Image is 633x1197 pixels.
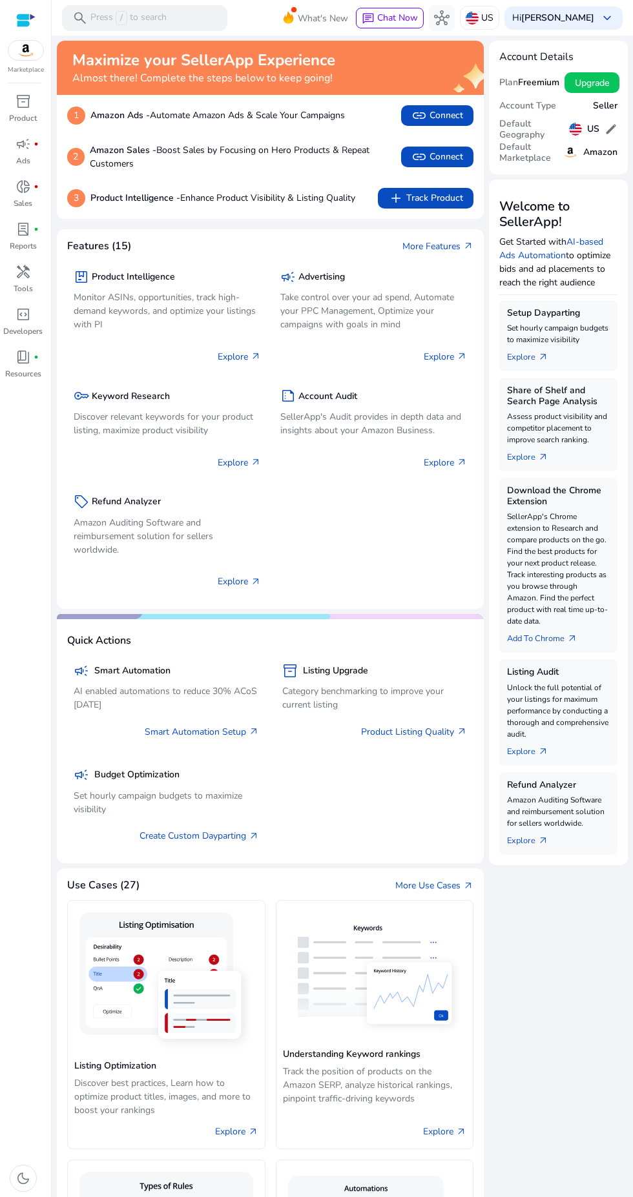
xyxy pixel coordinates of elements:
h5: Listing Audit [507,667,610,678]
span: Connect [411,149,463,165]
p: Hi [512,14,594,23]
button: linkConnect [401,147,473,167]
span: add [388,190,404,206]
button: hub [429,5,455,31]
h5: Account Type [499,101,556,112]
b: [PERSON_NAME] [521,12,594,24]
h4: Quick Actions [67,635,131,647]
span: summarize [280,388,296,404]
a: Explorearrow_outward [507,740,559,758]
p: Get Started with to optimize bids and ad placements to reach the right audience [499,235,617,289]
b: Amazon Sales - [90,144,156,156]
h5: Listing Upgrade [303,666,368,677]
span: Track Product [388,190,463,206]
h5: US [587,124,599,135]
span: arrow_outward [457,457,467,467]
b: Amazon Ads - [90,109,150,121]
p: Resources [5,368,41,380]
h5: Smart Automation [94,666,171,677]
h4: Account Details [499,51,617,63]
b: Product Intelligence - [90,192,180,204]
span: What's New [298,7,348,30]
span: donut_small [16,179,31,194]
a: Product Listing Quality [361,725,467,739]
h5: Account Audit [298,391,357,402]
span: arrow_outward [567,633,577,644]
p: US [481,6,493,29]
img: Understanding Keyword rankings [283,913,467,1039]
span: hub [434,10,450,26]
h5: Plan [499,77,518,88]
span: arrow_outward [249,831,259,841]
p: Marketplace [8,65,44,75]
p: Sales [14,198,32,209]
span: campaign [280,269,296,285]
p: Amazon Auditing Software and reimbursement solution for sellers worldwide. [507,794,610,829]
span: campaign [74,767,89,783]
span: keyboard_arrow_down [599,10,615,26]
p: AI enabled automations to reduce 30% ACoS [DATE] [74,684,259,711]
a: Explorearrow_outward [507,829,559,847]
span: lab_profile [16,221,31,237]
span: arrow_outward [251,351,261,362]
img: Listing Optimization [74,907,258,1056]
span: dark_mode [16,1171,31,1186]
a: Add To Chrome [507,627,588,645]
p: Discover relevant keywords for your product listing, maximize product visibility [74,410,261,437]
p: Product [9,112,37,124]
h5: Share of Shelf and Search Page Analysis [507,385,610,407]
p: Monitor ASINs, opportunities, track high-demand keywords, and optimize your listings with PI [74,291,261,331]
h2: Maximize your SellerApp Experience [72,51,335,70]
a: Explore [423,1125,466,1138]
p: Automate Amazon Ads & Scale Your Campaigns [90,108,345,122]
img: us.svg [569,123,582,136]
button: chatChat Now [356,8,424,28]
span: arrow_outward [538,746,548,757]
p: Explore [218,456,261,469]
h3: Welcome to SellerApp! [499,199,617,230]
span: fiber_manual_record [34,354,39,360]
span: search [72,10,88,26]
span: edit [605,123,617,136]
p: Ads [16,155,30,167]
p: Amazon Auditing Software and reimbursement solution for sellers worldwide. [74,516,261,557]
h5: Refund Analyzer [92,496,161,507]
span: Connect [411,108,463,123]
h5: Default Geography [499,119,569,141]
span: key [74,388,89,404]
span: arrow_outward [456,1127,466,1137]
span: handyman [16,264,31,280]
button: Upgrade [565,72,619,93]
p: Set hourly campaign budgets to maximize visibility [74,789,259,816]
span: / [116,11,127,25]
h5: Freemium [518,77,559,88]
p: Explore [218,575,261,588]
h5: Advertising [298,272,345,283]
img: us.svg [466,12,479,25]
span: fiber_manual_record [34,184,39,189]
h4: Use Cases (27) [67,879,140,892]
span: arrow_outward [538,452,548,462]
p: Discover best practices, Learn how to optimize product titles, images, and more to boost your ran... [74,1076,258,1117]
h5: Keyword Research [92,391,170,402]
h5: Budget Optimization [94,770,180,781]
span: book_4 [16,349,31,365]
p: Assess product visibility and competitor placement to improve search ranking. [507,411,610,445]
span: Chat Now [377,12,418,24]
a: Explorearrow_outward [507,445,559,464]
p: Explore [424,456,467,469]
span: campaign [16,136,31,152]
span: arrow_outward [248,1127,258,1137]
span: link [411,108,427,123]
span: arrow_outward [251,577,261,587]
p: Enhance Product Visibility & Listing Quality [90,191,355,205]
span: arrow_outward [457,351,467,362]
p: Track the position of products on the Amazon SERP, analyze historical rankings, pinpoint traffic-... [283,1065,467,1105]
span: arrow_outward [463,241,473,251]
p: Category benchmarking to improve your current listing [282,684,468,711]
h5: Default Marketplace [499,142,563,164]
a: Explore [215,1125,258,1138]
span: Upgrade [575,76,609,90]
p: Unlock the full potential of your listings for maximum performance by conducting a thorough and c... [507,682,610,740]
a: Create Custom Dayparting [140,829,259,843]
